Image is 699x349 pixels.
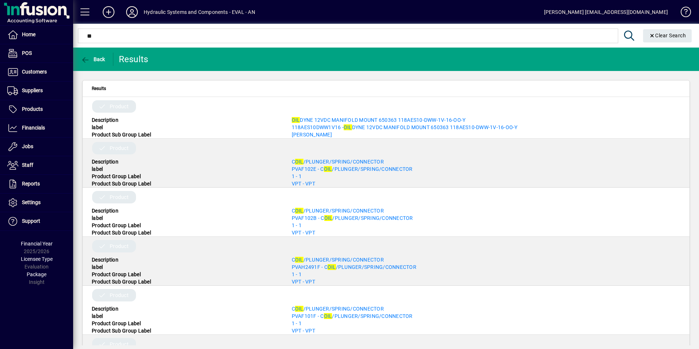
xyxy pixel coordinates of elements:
[324,166,332,172] em: OIL
[292,313,413,319] a: PVAF101F - COIL/PLUNGER/SPRING/CONNECTOR
[292,132,332,138] span: [PERSON_NAME]
[79,53,107,66] button: Back
[22,69,47,75] span: Customers
[4,212,73,230] a: Support
[544,6,668,18] div: [PERSON_NAME] [EMAIL_ADDRESS][DOMAIN_NAME]
[110,292,129,299] span: Product
[4,44,73,63] a: POS
[86,158,286,165] div: Description
[292,124,518,130] span: 118AES10DWW1V16 - DYNE 12VDC MANIFOLD MOUNT 650363 118AES10-DWW-1V-16-OO-Y
[4,26,73,44] a: Home
[643,29,692,42] button: Clear
[86,312,286,320] div: label
[110,145,129,152] span: Product
[86,124,286,131] div: label
[292,306,384,312] span: C /PLUNGER/SPRING/CONNECTOR
[86,229,286,236] div: Product Sub Group Label
[86,207,286,214] div: Description
[144,6,255,18] div: Hydraulic Systems and Components - EVAL - AN
[4,100,73,119] a: Products
[4,156,73,174] a: Staff
[86,320,286,327] div: Product Group Label
[4,119,73,137] a: Financials
[86,305,286,312] div: Description
[22,106,43,112] span: Products
[86,278,286,285] div: Product Sub Group Label
[292,166,413,172] span: PVAF102E - C /PLUNGER/SPRING/CONNECTOR
[4,175,73,193] a: Reports
[86,256,286,263] div: Description
[292,279,315,285] a: VPT - VPT
[86,263,286,271] div: label
[86,327,286,334] div: Product Sub Group Label
[292,117,466,123] span: DYNE 12VDC MANIFOLD MOUNT 650363 118AES10-DWW-1V-16-OO-Y
[292,271,302,277] a: 1 - 1
[22,31,35,37] span: Home
[295,159,303,165] em: OIL
[292,313,413,319] span: PVAF101F - C /PLUNGER/SPRING/CONNECTOR
[86,116,286,124] div: Description
[86,180,286,187] div: Product Sub Group Label
[292,257,384,263] a: COIL/PLUNGER/SPRING/CONNECTOR
[292,306,384,312] a: COIL/PLUNGER/SPRING/CONNECTOR
[292,159,384,165] a: COIL/PLUNGER/SPRING/CONNECTOR
[292,257,384,263] span: C /PLUNGER/SPRING/CONNECTOR
[22,87,43,93] span: Suppliers
[292,159,384,165] span: C /PLUNGER/SPRING/CONNECTOR
[86,173,286,180] div: Product Group Label
[22,218,40,224] span: Support
[292,222,302,228] a: 1 - 1
[649,33,686,38] span: Clear Search
[324,215,333,221] em: OIL
[292,215,413,221] a: PVAF102B - COIL/PLUNGER/SPRING/CONNECTOR
[295,306,303,312] em: OIL
[292,320,302,326] a: 1 - 1
[22,143,33,149] span: Jobs
[292,117,300,123] em: OIL
[328,264,336,270] em: OIL
[86,131,286,138] div: Product Sub Group Label
[73,53,113,66] app-page-header-button: Back
[292,166,413,172] a: PVAF102E - COIL/PLUNGER/SPRING/CONNECTOR
[86,165,286,173] div: label
[92,85,106,93] span: Results
[324,313,332,319] em: OIL
[119,53,150,65] div: Results
[22,125,45,131] span: Financials
[292,173,302,179] a: 1 - 1
[110,103,129,110] span: Product
[81,56,105,62] span: Back
[4,82,73,100] a: Suppliers
[86,214,286,222] div: label
[22,181,40,187] span: Reports
[292,328,315,334] a: VPT - VPT
[110,341,129,348] span: Product
[110,194,129,201] span: Product
[292,264,416,270] span: PVAH2491F - C /PLUNGER/SPRING/CONNECTOR
[292,230,315,236] a: VPT - VPT
[292,264,416,270] a: PVAH2491F - COIL/PLUNGER/SPRING/CONNECTOR
[120,5,144,19] button: Profile
[22,199,41,205] span: Settings
[292,208,384,214] a: COIL/PLUNGER/SPRING/CONNECTOR
[27,271,46,277] span: Package
[22,50,32,56] span: POS
[97,5,120,19] button: Add
[292,215,413,221] span: PVAF102B - C /PLUNGER/SPRING/CONNECTOR
[4,138,73,156] a: Jobs
[86,271,286,278] div: Product Group Label
[295,208,303,214] em: OIL
[21,241,53,247] span: Financial Year
[292,181,315,187] a: VPT - VPT
[292,124,518,130] a: 118AES10DWW1V16 -OILDYNE 12VDC MANIFOLD MOUNT 650363 118AES10-DWW-1V-16-OO-Y
[4,194,73,212] a: Settings
[344,124,352,130] em: OIL
[21,256,53,262] span: Licensee Type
